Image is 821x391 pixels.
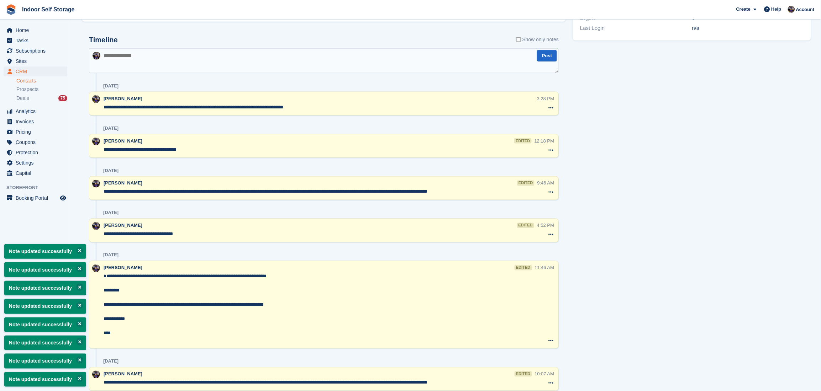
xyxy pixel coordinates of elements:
div: edited [517,181,534,186]
a: menu [4,66,67,76]
a: menu [4,46,67,56]
span: Deals [16,95,29,102]
div: 10:07 AM [535,371,554,377]
span: Invoices [16,117,58,127]
p: Note updated successfully [4,372,86,387]
span: Help [772,6,781,13]
div: [DATE] [103,125,119,131]
span: Capital [16,168,58,178]
span: [PERSON_NAME] [104,223,142,228]
span: [PERSON_NAME] [104,371,142,377]
p: Note updated successfully [4,244,86,259]
span: CRM [16,66,58,76]
div: [DATE] [103,252,119,258]
label: Show only notes [516,36,559,43]
p: Note updated successfully [4,262,86,277]
a: menu [4,106,67,116]
img: Sandra Pomeroy [92,371,100,379]
a: menu [4,193,67,203]
img: stora-icon-8386f47178a22dfd0bd8f6a31ec36ba5ce8667c1dd55bd0f319d3a0aa187defe.svg [6,4,16,15]
img: Sandra Pomeroy [93,52,100,60]
span: Prospects [16,86,38,93]
span: Pricing [16,127,58,137]
div: edited [517,223,534,228]
h2: Timeline [89,36,118,44]
span: Subscriptions [16,46,58,56]
img: Sandra Pomeroy [92,180,100,188]
p: Note updated successfully [4,299,86,314]
a: menu [4,137,67,147]
a: Deals 75 [16,95,67,102]
div: [DATE] [103,210,119,216]
span: Coupons [16,137,58,147]
div: [DATE] [103,83,119,89]
p: Note updated successfully [4,354,86,368]
span: Create [736,6,751,13]
div: n/a [692,24,804,32]
div: [DATE] [103,359,119,364]
a: menu [4,36,67,45]
a: Preview store [59,194,67,202]
div: edited [515,265,532,271]
div: 75 [58,95,67,101]
img: Sandra Pomeroy [788,6,795,13]
a: menu [4,56,67,66]
span: Sites [16,56,58,66]
span: Home [16,25,58,35]
a: Prospects [16,86,67,93]
a: menu [4,168,67,178]
div: [DATE] [103,168,119,173]
a: menu [4,148,67,157]
a: menu [4,127,67,137]
span: Storefront [6,184,71,191]
span: Tasks [16,36,58,45]
a: menu [4,117,67,127]
div: edited [515,371,532,377]
span: Booking Portal [16,193,58,203]
p: Note updated successfully [4,317,86,332]
p: Note updated successfully [4,336,86,350]
div: Last Login [580,24,692,32]
div: 11:46 AM [535,264,554,271]
a: menu [4,158,67,168]
button: Post [537,50,557,62]
input: Show only notes [516,36,521,43]
a: menu [4,25,67,35]
span: [PERSON_NAME] [104,138,142,144]
img: Sandra Pomeroy [92,264,100,272]
img: Sandra Pomeroy [92,222,100,230]
span: Protection [16,148,58,157]
div: edited [514,138,531,144]
img: Sandra Pomeroy [92,138,100,145]
div: 3:28 PM [537,95,554,102]
span: Settings [16,158,58,168]
span: [PERSON_NAME] [104,96,142,101]
span: Analytics [16,106,58,116]
div: 12:18 PM [535,138,554,144]
a: Contacts [16,77,67,84]
img: Sandra Pomeroy [92,95,100,103]
a: Indoor Self Storage [19,4,78,15]
span: [PERSON_NAME] [104,265,142,271]
div: 9:46 AM [537,180,554,187]
p: Note updated successfully [4,281,86,295]
span: Account [796,6,815,13]
div: 4:52 PM [537,222,554,229]
span: [PERSON_NAME] [104,181,142,186]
